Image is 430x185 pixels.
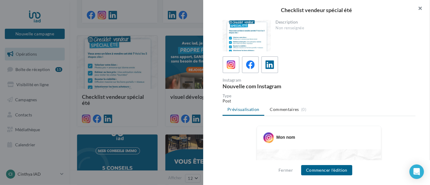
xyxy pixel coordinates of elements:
div: Non renseignée [276,25,411,31]
div: Open Intercom Messenger [409,164,424,179]
span: (0) [301,107,306,112]
div: Description [276,20,411,24]
button: Fermer [276,167,295,174]
div: Checklist vendeur spécial été [213,7,420,13]
div: Nouvelle com Instagram [223,83,317,89]
div: Post [223,98,415,104]
button: Commencer l'édition [301,165,352,175]
div: Instagram [223,78,317,82]
span: Commentaires [270,106,299,112]
div: Type [223,94,415,98]
div: Mon nom [276,134,295,140]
